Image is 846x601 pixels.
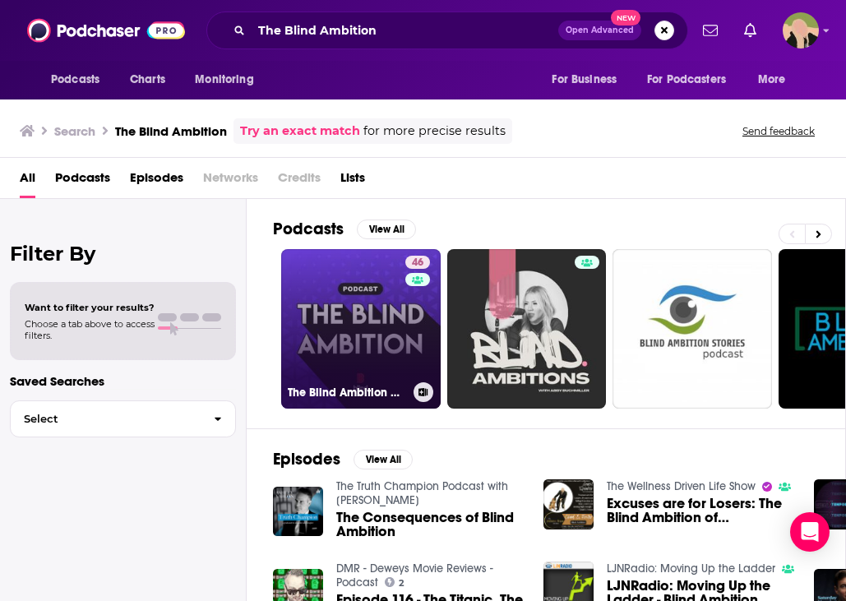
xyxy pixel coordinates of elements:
[203,164,258,198] span: Networks
[552,68,617,91] span: For Business
[790,512,830,552] div: Open Intercom Messenger
[336,479,508,507] a: The Truth Champion Podcast with Ashley Yablon
[636,64,750,95] button: open menu
[240,122,360,141] a: Try an exact match
[607,562,775,576] a: LJNRadio: Moving Up the Ladder
[412,255,423,271] span: 46
[10,242,236,266] h2: Filter By
[273,219,416,239] a: PodcastsView All
[130,68,165,91] span: Charts
[273,487,323,537] img: The Consequences of Blind Ambition
[737,124,820,138] button: Send feedback
[405,256,430,269] a: 46
[288,386,407,400] h3: The Blind Ambition with [PERSON_NAME]
[647,68,726,91] span: For Podcasters
[119,64,175,95] a: Charts
[51,68,99,91] span: Podcasts
[27,15,185,46] img: Podchaser - Follow, Share and Rate Podcasts
[183,64,275,95] button: open menu
[385,577,405,587] a: 2
[115,123,227,139] h3: The Blind Ambition
[354,450,413,469] button: View All
[558,21,641,40] button: Open AdvancedNew
[10,373,236,389] p: Saved Searches
[54,123,95,139] h3: Search
[566,26,634,35] span: Open Advanced
[783,12,819,49] button: Show profile menu
[206,12,688,49] div: Search podcasts, credits, & more...
[607,497,794,525] a: Excuses are for Losers: The Blind Ambition of Chad E. Foster
[20,164,35,198] a: All
[399,580,404,587] span: 2
[273,219,344,239] h2: Podcasts
[340,164,365,198] a: Lists
[357,220,416,239] button: View All
[278,164,321,198] span: Credits
[10,400,236,437] button: Select
[737,16,763,44] a: Show notifications dropdown
[611,10,640,25] span: New
[607,479,756,493] a: The Wellness Driven Life Show
[363,122,506,141] span: for more precise results
[696,16,724,44] a: Show notifications dropdown
[543,479,594,529] img: Excuses are for Losers: The Blind Ambition of Chad E. Foster
[25,318,155,341] span: Choose a tab above to access filters.
[783,12,819,49] img: User Profile
[273,449,340,469] h2: Episodes
[55,164,110,198] a: Podcasts
[25,302,155,313] span: Want to filter your results?
[540,64,637,95] button: open menu
[336,511,524,539] a: The Consequences of Blind Ambition
[195,68,253,91] span: Monitoring
[747,64,807,95] button: open menu
[130,164,183,198] a: Episodes
[273,449,413,469] a: EpisodesView All
[39,64,121,95] button: open menu
[336,562,493,589] a: DMR - Deweys Movie Reviews - Podcast
[281,249,441,409] a: 46The Blind Ambition with [PERSON_NAME]
[607,497,794,525] span: Excuses are for Losers: The Blind Ambition of [PERSON_NAME]
[11,414,201,424] span: Select
[783,12,819,49] span: Logged in as KatMcMahonn
[252,17,558,44] input: Search podcasts, credits, & more...
[758,68,786,91] span: More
